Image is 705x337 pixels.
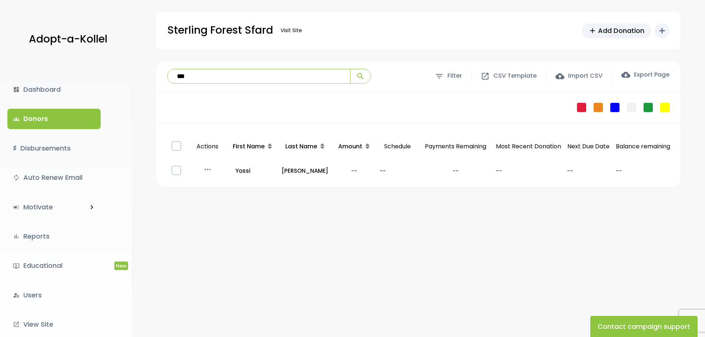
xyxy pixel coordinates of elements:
a: campaignMotivate [7,197,83,217]
i: bar_chart [13,233,20,240]
i: dashboard [13,86,20,93]
a: Yossi [230,166,276,176]
a: autorenewAuto Renew Email [7,168,101,188]
span: Filter [447,71,462,81]
a: Adopt-a-Kollel [25,21,107,57]
a: Visit Site [277,23,306,38]
p: Most Recent Donation [496,141,561,152]
span: Add Donation [598,26,644,36]
a: ondemand_videoEducationalNew [7,256,101,276]
span: cloud_upload [555,72,564,81]
a: bar_chartReports [7,226,101,246]
span: filter_list [435,72,444,81]
p: Balance remaining [616,141,670,152]
i: campaign [13,204,20,210]
a: dashboardDashboard [7,80,101,100]
span: cloud_download [621,70,630,79]
a: manage_accountsUsers [7,285,101,305]
p: -- [421,166,490,176]
span: Import CSV [568,71,602,81]
i: autorenew [13,174,20,181]
span: New [114,262,128,270]
a: groupsDonors [7,109,101,129]
p: -- [616,166,670,176]
span: Amount [338,142,362,151]
span: CSV Template [493,71,537,81]
p: -- [496,166,561,176]
span: open_in_new [481,72,490,81]
p: Next Due Date [567,141,610,152]
i: manage_accounts [13,292,20,299]
p: Schedule [380,134,415,159]
p: -- [335,166,374,176]
a: launchView Site [7,314,101,334]
p: Adopt-a-Kollel [29,30,107,48]
span: Last Name [285,142,317,151]
button: Contact campaign support [590,316,698,337]
span: groups [13,116,20,122]
a: [PERSON_NAME] [282,166,329,176]
span: search [356,72,365,81]
i: add [658,26,667,35]
p: Payments Remaining [421,134,490,159]
label: Export Page [621,70,669,79]
i: launch [13,321,20,328]
p: Actions [192,134,223,159]
i: $ [13,143,17,154]
a: $Disbursements [7,138,101,158]
p: -- [567,166,610,176]
i: more_horiz [203,165,212,174]
p: -- [380,166,415,176]
a: addAdd Donation [582,23,651,38]
i: keyboard_arrow_right [88,203,96,211]
button: search [350,69,370,83]
button: add [655,23,669,38]
p: Sterling Forest Sfard [167,21,273,40]
i: ondemand_video [13,263,20,269]
span: add [588,27,597,35]
span: First Name [233,142,265,151]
